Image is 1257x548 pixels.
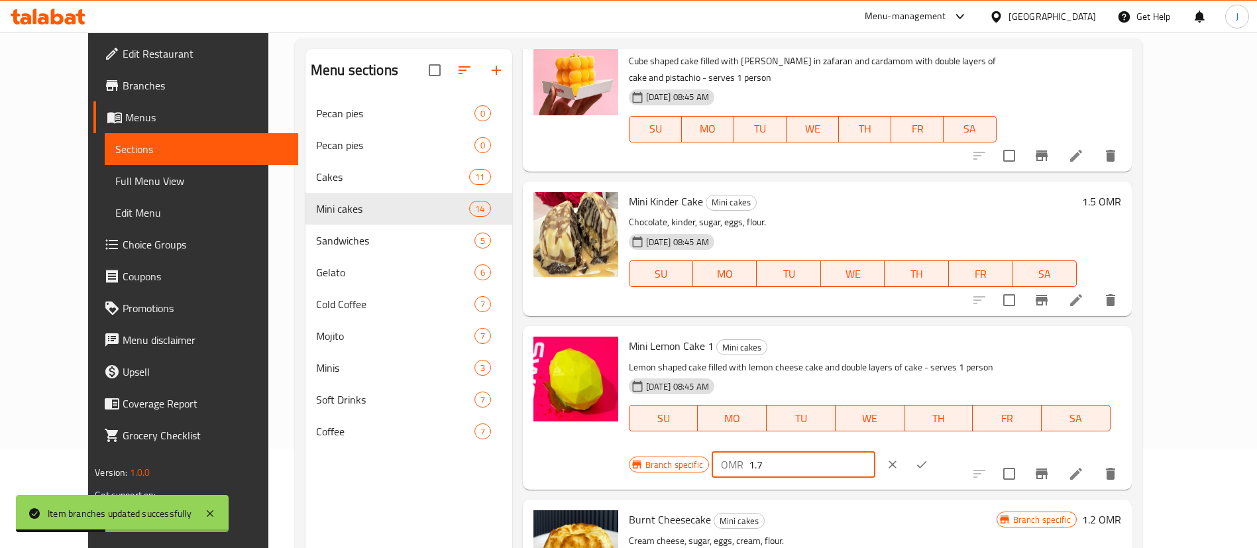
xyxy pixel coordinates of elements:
a: Edit Menu [105,197,298,229]
span: Edit Restaurant [123,46,288,62]
div: Item branches updated successfully [48,506,191,521]
span: Branch specific [1008,514,1076,526]
p: Cube shaped cake filled with [PERSON_NAME] in zafaran and cardamom with double layers of cake and... [629,53,997,86]
h6: 1.2 OMR [1082,510,1121,529]
a: Full Menu View [105,165,298,197]
span: Select to update [995,286,1023,314]
span: 14 [470,203,490,215]
span: Choice Groups [123,237,288,252]
span: SA [1018,264,1071,284]
div: Pecan pies0 [305,129,512,161]
a: Edit Restaurant [93,38,298,70]
span: 3 [475,362,490,374]
span: Sandwiches [316,233,474,248]
a: Upsell [93,356,298,388]
span: TU [739,119,781,138]
span: 0 [475,139,490,152]
div: Mini cakes [716,339,767,355]
div: Gelato [316,264,474,280]
span: SU [635,409,693,428]
span: Mini cakes [706,195,756,210]
p: Lemon shaped cake filled with lemon cheese cake and double layers of cake - serves 1 person [629,359,1111,376]
span: 7 [475,330,490,343]
span: TU [762,264,815,284]
span: Full Menu View [115,173,288,189]
span: Mini Kinder Cake [629,192,703,211]
span: TH [844,119,886,138]
h6: 1.5 OMR [1082,192,1121,211]
div: Mini cakes14 [305,193,512,225]
button: FR [973,405,1042,431]
span: J [1236,9,1238,24]
span: Upsell [123,364,288,380]
div: Mini cakes [706,195,757,211]
a: Coupons [93,260,298,292]
span: Minis [316,360,474,376]
span: TH [910,409,968,428]
span: MO [703,409,761,428]
div: Mini cakes [316,201,469,217]
span: 7 [475,425,490,438]
button: MO [693,260,757,287]
span: FR [978,409,1036,428]
a: Grocery Checklist [93,419,298,451]
button: delete [1095,284,1126,316]
nav: Menu sections [305,92,512,453]
span: FR [954,264,1007,284]
span: Promotions [123,300,288,316]
div: items [474,392,491,408]
div: items [474,296,491,312]
div: items [469,169,490,185]
span: Edit Menu [115,205,288,221]
span: Get support on: [95,486,156,504]
button: TH [839,116,891,142]
span: Coupons [123,268,288,284]
div: Sandwiches5 [305,225,512,256]
span: TH [890,264,943,284]
div: items [474,264,491,280]
span: SA [949,119,991,138]
span: [DATE] 08:45 AM [641,380,714,393]
span: Pecan pies [316,137,474,153]
h6: 1.8 OMR [1082,30,1121,49]
a: Branches [93,70,298,101]
div: Minis3 [305,352,512,384]
span: SU [635,119,677,138]
button: WE [787,116,839,142]
span: FR [897,119,938,138]
span: Select all sections [421,56,449,84]
button: MO [698,405,767,431]
button: WE [836,405,904,431]
div: [GEOGRAPHIC_DATA] [1009,9,1096,24]
span: Mini cakes [717,340,767,355]
span: SU [635,264,688,284]
a: Menus [93,101,298,133]
a: Promotions [93,292,298,324]
button: MO [682,116,734,142]
div: Menu-management [865,9,946,25]
span: 1.0.0 [130,464,150,481]
img: Mini Lemon Cake 1 [533,337,618,421]
span: 7 [475,298,490,311]
span: 5 [475,235,490,247]
a: Coverage Report [93,388,298,419]
button: TH [904,405,973,431]
span: WE [826,264,879,284]
span: Branch specific [640,459,708,471]
span: Pecan pies [316,105,474,121]
button: FR [891,116,944,142]
span: 0 [475,107,490,120]
div: Soft Drinks [316,392,474,408]
div: Cakes [316,169,469,185]
button: delete [1095,458,1126,490]
div: Soft Drinks7 [305,384,512,415]
div: Cold Coffee7 [305,288,512,320]
div: Pecan pies0 [305,97,512,129]
button: TU [734,116,787,142]
p: OMR [721,457,743,472]
span: 7 [475,394,490,406]
span: Cold Coffee [316,296,474,312]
